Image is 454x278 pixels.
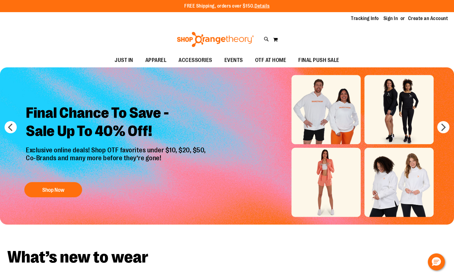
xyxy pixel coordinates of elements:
a: APPAREL [139,53,173,67]
button: Shop Now [24,182,82,197]
a: Sign In [383,15,398,22]
a: EVENTS [218,53,249,67]
button: prev [5,121,17,133]
h2: What’s new to wear [7,249,447,266]
a: ACCESSORIES [172,53,218,67]
span: EVENTS [224,53,243,67]
span: OTF AT HOME [255,53,286,67]
a: Tracking Info [351,15,379,22]
a: FINAL PUSH SALE [292,53,345,67]
a: Create an Account [408,15,448,22]
a: Details [255,3,270,9]
img: Shop Orangetheory [176,32,255,47]
h2: Final Chance To Save - Sale Up To 40% Off! [21,99,212,146]
span: JUST IN [115,53,133,67]
button: Hello, have a question? Let’s chat. [428,253,445,270]
span: APPAREL [145,53,167,67]
button: next [437,121,449,133]
span: ACCESSORIES [178,53,212,67]
a: OTF AT HOME [249,53,293,67]
span: FINAL PUSH SALE [298,53,339,67]
a: Final Chance To Save -Sale Up To 40% Off! Exclusive online deals! Shop OTF favorites under $10, $... [21,99,212,200]
a: JUST IN [109,53,139,67]
p: Exclusive online deals! Shop OTF favorites under $10, $20, $50, Co-Brands and many more before th... [21,146,212,176]
p: FREE Shipping, orders over $150. [184,3,270,10]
